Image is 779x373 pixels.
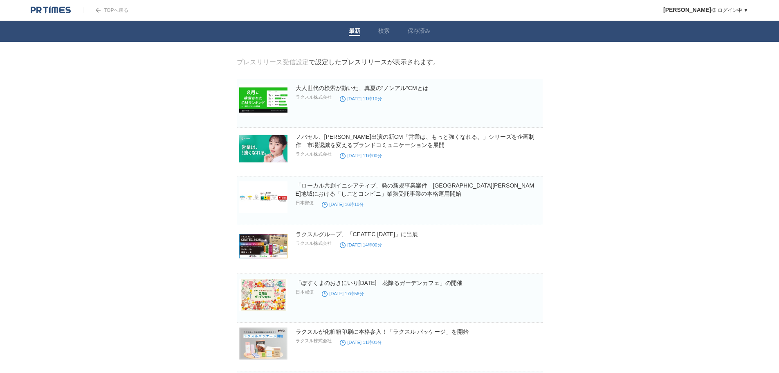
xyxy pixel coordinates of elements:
p: ラクスル株式会社 [296,338,332,344]
a: ノバセル、[PERSON_NAME]出演の新CM「営業は、もっと強くなれる。」シリーズを企画制作 市場認識を変えるブランドコミュニケーションを展開 [296,133,535,148]
time: [DATE] 11時01分 [340,340,382,345]
img: 大人世代の検索が動いた、真夏の“ノンアル”CMとは [239,84,287,116]
a: TOPへ戻る [83,7,128,13]
div: で設定したプレスリリースが表示されます。 [237,58,440,67]
time: [DATE] 11時00分 [340,153,382,158]
img: 「ローカル共創イニシアティブ」発の新規事業案件 熊本県小国郷地域における「しごとコンビニ」業務受託事業の本格運用開始 [239,181,287,213]
img: logo.png [31,6,71,14]
img: ラクスルグループ、「CEATEC 2025」に出展 [239,230,287,262]
img: arrow.png [96,8,101,13]
a: ラクスルが化粧箱印刷に本格参入！「ラクスル パッケージ」を開始 [296,328,469,335]
img: 「ぽすくまのおきにいり2025 花降るガーデンカフェ」の開催 [239,279,287,311]
img: ラクスルが化粧箱印刷に本格参入！「ラクスル パッケージ」を開始 [239,328,287,359]
a: 「ぽすくまのおきにいり[DATE] 花降るガーデンカフェ」の開催 [296,280,462,286]
img: ノバセル、桜井日奈子さん出演の新CM「営業は、もっと強くなれる。」シリーズを企画制作 市場認識を変えるブランドコミュニケーションを展開 [239,133,287,165]
time: [DATE] 16時10分 [322,202,364,207]
a: 検索 [378,27,390,36]
p: 日本郵便 [296,200,314,206]
time: [DATE] 17時56分 [322,291,364,296]
a: プレスリリース受信設定 [237,59,309,66]
time: [DATE] 14時00分 [340,242,382,247]
a: 大人世代の検索が動いた、真夏の“ノンアル”CMとは [296,85,429,91]
p: ラクスル株式会社 [296,151,332,157]
time: [DATE] 11時10分 [340,96,382,101]
a: ラクスルグループ、「CEATEC [DATE]」に出展 [296,231,418,237]
a: 「ローカル共創イニシアティブ」発の新規事業案件 [GEOGRAPHIC_DATA][PERSON_NAME]地域における「しごとコンビニ」業務受託事業の本格運用開始 [296,182,534,197]
span: [PERSON_NAME] [663,7,711,13]
p: ラクスル株式会社 [296,94,332,100]
a: [PERSON_NAME]様 ログイン中 ▼ [663,7,748,13]
a: 保存済み [408,27,431,36]
a: 最新 [349,27,360,36]
p: 日本郵便 [296,289,314,295]
p: ラクスル株式会社 [296,240,332,246]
